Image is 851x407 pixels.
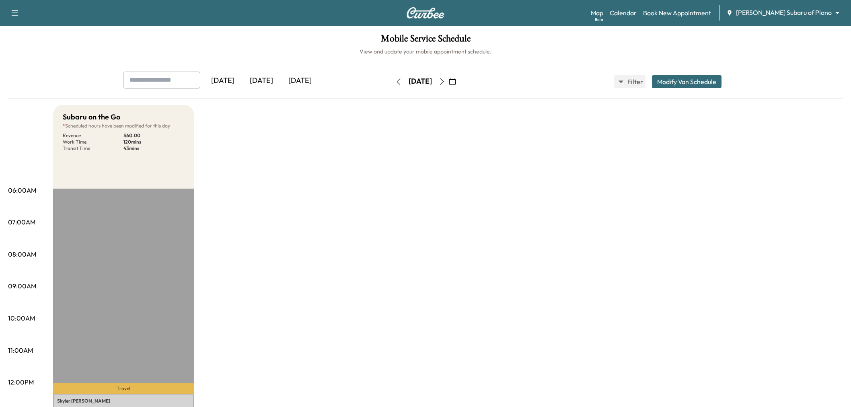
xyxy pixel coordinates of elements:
p: Work Time [63,139,123,145]
p: $ 60.00 [123,132,184,139]
p: 120 mins [123,139,184,145]
div: [DATE] [281,72,319,90]
div: [DATE] [242,72,281,90]
p: 11:00AM [8,345,33,355]
a: MapBeta [591,8,603,18]
p: 12:00PM [8,377,34,387]
img: Curbee Logo [406,7,445,18]
p: Travel [53,383,194,394]
p: Skyler [PERSON_NAME] [57,398,190,404]
span: [PERSON_NAME] Subaru of Plano [736,8,832,17]
p: 43 mins [123,145,184,152]
h5: Subaru on the Go [63,111,120,123]
div: [DATE] [203,72,242,90]
p: Revenue [63,132,123,139]
p: 07:00AM [8,217,35,227]
p: Transit Time [63,145,123,152]
p: 10:00AM [8,313,35,323]
button: Filter [614,75,645,88]
p: 08:00AM [8,249,36,259]
p: 06:00AM [8,185,36,195]
h6: View and update your mobile appointment schedule. [8,47,843,55]
button: Modify Van Schedule [652,75,721,88]
p: Scheduled hours have been modified for this day [63,123,184,129]
div: Beta [595,16,603,23]
p: 09:00AM [8,281,36,291]
div: [DATE] [409,76,432,86]
span: Filter [627,77,642,86]
a: Calendar [610,8,637,18]
h1: Mobile Service Schedule [8,34,843,47]
a: Book New Appointment [643,8,711,18]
